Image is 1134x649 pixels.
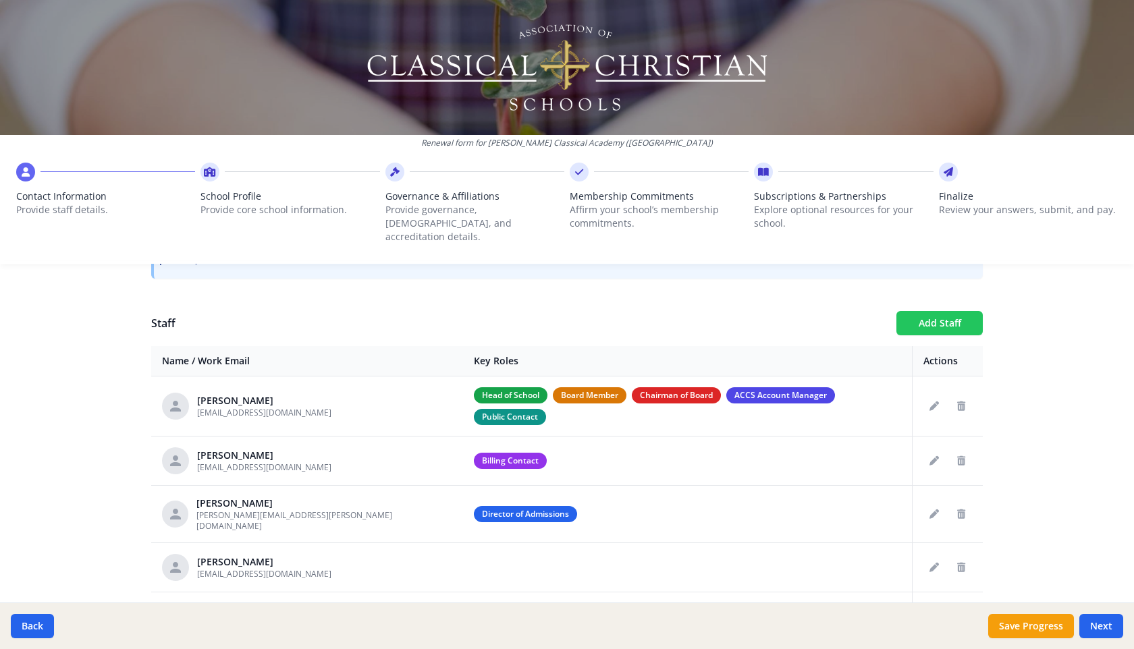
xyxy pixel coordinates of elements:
[950,557,972,578] button: Delete staff
[950,450,972,472] button: Delete staff
[200,203,379,217] p: Provide core school information.
[632,387,721,403] span: Chairman of Board
[923,557,945,578] button: Edit staff
[939,190,1118,203] span: Finalize
[197,568,331,580] span: [EMAIL_ADDRESS][DOMAIN_NAME]
[197,407,331,418] span: [EMAIL_ADDRESS][DOMAIN_NAME]
[200,190,379,203] span: School Profile
[950,395,972,417] button: Delete staff
[196,509,392,532] span: [PERSON_NAME][EMAIL_ADDRESS][PERSON_NAME][DOMAIN_NAME]
[365,20,769,115] img: Logo
[385,190,564,203] span: Governance & Affiliations
[1079,614,1123,638] button: Next
[570,203,749,230] p: Affirm your school’s membership commitments.
[197,461,331,473] span: [EMAIL_ADDRESS][DOMAIN_NAME]
[923,450,945,472] button: Edit staff
[553,387,626,403] span: Board Member
[151,346,463,376] th: Name / Work Email
[385,203,564,244] p: Provide governance, [DEMOGRAPHIC_DATA], and accreditation details.
[474,453,547,469] span: Billing Contact
[474,506,577,522] span: Director of Admissions
[16,203,195,217] p: Provide staff details.
[11,614,54,638] button: Back
[923,395,945,417] button: Edit staff
[197,449,331,462] div: [PERSON_NAME]
[16,190,195,203] span: Contact Information
[197,555,331,569] div: [PERSON_NAME]
[754,203,933,230] p: Explore optional resources for your school.
[939,203,1118,217] p: Review your answers, submit, and pay.
[570,190,749,203] span: Membership Commitments
[196,497,452,510] div: [PERSON_NAME]
[726,387,835,403] span: ACCS Account Manager
[988,614,1074,638] button: Save Progress
[754,190,933,203] span: Subscriptions & Partnerships
[463,346,912,376] th: Key Roles
[950,503,972,525] button: Delete staff
[923,503,945,525] button: Edit staff
[474,387,547,403] span: Head of School
[151,315,886,331] h1: Staff
[197,394,331,407] div: [PERSON_NAME]
[474,409,546,425] span: Public Contact
[913,346,983,376] th: Actions
[896,311,983,335] button: Add Staff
